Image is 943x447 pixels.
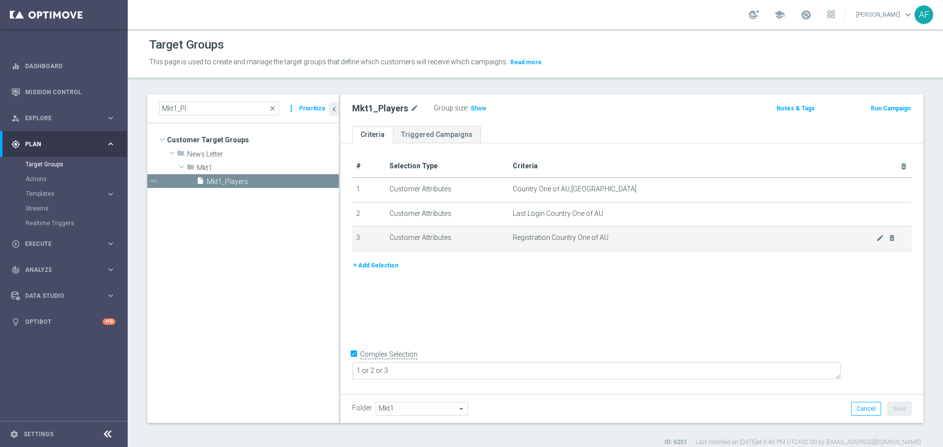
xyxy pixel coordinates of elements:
[11,240,116,248] button: play_circle_outline Execute keyboard_arrow_right
[106,189,115,199] i: keyboard_arrow_right
[159,102,279,115] input: Quick find group or folder
[11,62,20,71] i: equalizer
[665,438,687,447] label: ID: 6251
[207,178,339,186] span: Mkt1_Players
[870,103,912,114] button: Run Campaign
[11,114,116,122] button: person_search Explore keyboard_arrow_right
[410,103,419,114] i: mode_edit
[106,265,115,274] i: keyboard_arrow_right
[888,234,896,242] i: delete_forever
[352,202,386,227] td: 2
[855,7,915,22] a: [PERSON_NAME]keyboard_arrow_down
[467,104,469,112] label: :
[352,260,399,271] button: + Add Selection
[25,309,103,335] a: Optibot
[25,115,106,121] span: Explore
[177,149,185,160] i: folder
[149,58,508,66] span: This page is used to create and manage the target groups that define which customers will receive...
[11,88,116,96] div: Mission Control
[106,239,115,248] i: keyboard_arrow_right
[11,140,20,149] i: gps_fixed
[774,9,785,20] span: school
[903,9,914,20] span: keyboard_arrow_down
[876,234,884,242] i: mode_edit
[26,190,116,198] button: Templates keyboard_arrow_right
[11,140,106,149] div: Plan
[26,201,127,216] div: Streams
[26,205,102,212] a: Streams
[11,317,20,326] i: lightbulb
[10,430,19,439] i: settings
[196,177,204,188] i: insert_drive_file
[106,113,115,123] i: keyboard_arrow_right
[167,133,339,147] span: Customer Target Groups
[509,57,543,68] button: Read more
[26,216,127,231] div: Realtime Triggers
[11,265,106,274] div: Analyze
[25,79,115,105] a: Mission Control
[11,62,116,70] button: equalizer Dashboard
[11,79,115,105] div: Mission Control
[187,163,194,174] i: folder
[352,103,408,114] h2: Mkt1_Players
[352,126,393,143] a: Criteria
[286,102,296,115] i: more_vert
[352,227,386,251] td: 3
[11,309,115,335] div: Optibot
[11,265,20,274] i: track_changes
[513,234,876,242] span: Registration Country One of AU
[269,105,277,112] span: close
[11,266,116,274] button: track_changes Analyze keyboard_arrow_right
[329,102,339,116] button: chevron_left
[298,102,327,115] button: Prioritize
[26,175,102,183] a: Actions
[360,350,417,359] label: Complex Selection
[11,291,106,300] div: Data Studio
[26,157,127,172] div: Target Groups
[386,155,509,178] th: Selection Type
[106,139,115,149] i: keyboard_arrow_right
[103,318,115,325] div: +10
[696,438,921,447] label: Last modified on [DATE] at 9:49 PM UTC+02:00 by [EMAIL_ADDRESS][DOMAIN_NAME]
[386,178,509,202] td: Customer Attributes
[149,38,224,52] h1: Target Groups
[11,114,20,123] i: person_search
[851,402,881,416] button: Cancel
[330,105,339,114] i: chevron_left
[386,202,509,227] td: Customer Attributes
[25,293,106,299] span: Data Studio
[187,150,339,158] span: News Letter
[26,186,127,201] div: Templates
[26,160,102,168] a: Target Groups
[352,155,386,178] th: #
[513,185,637,193] span: Country One of AU,[GEOGRAPHIC_DATA]
[900,162,908,170] i: delete_forever
[25,267,106,273] span: Analyze
[11,239,106,248] div: Execute
[106,291,115,300] i: keyboard_arrow_right
[513,210,603,218] span: Last Login Country One of AU
[26,172,127,186] div: Actions
[25,141,106,147] span: Plan
[11,292,116,300] button: Data Studio keyboard_arrow_right
[352,178,386,202] td: 1
[11,239,20,248] i: play_circle_outline
[471,105,486,112] span: Show
[513,162,538,170] span: Criteria
[26,191,106,197] div: Templates
[888,402,912,416] button: Save
[352,404,372,412] label: Folder
[776,103,816,114] button: Notes & Tags
[26,191,96,197] span: Templates
[25,241,106,247] span: Execute
[386,227,509,251] td: Customer Attributes
[26,219,102,227] a: Realtime Triggers
[24,431,54,437] a: Settings
[11,140,116,148] div: gps_fixed Plan keyboard_arrow_right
